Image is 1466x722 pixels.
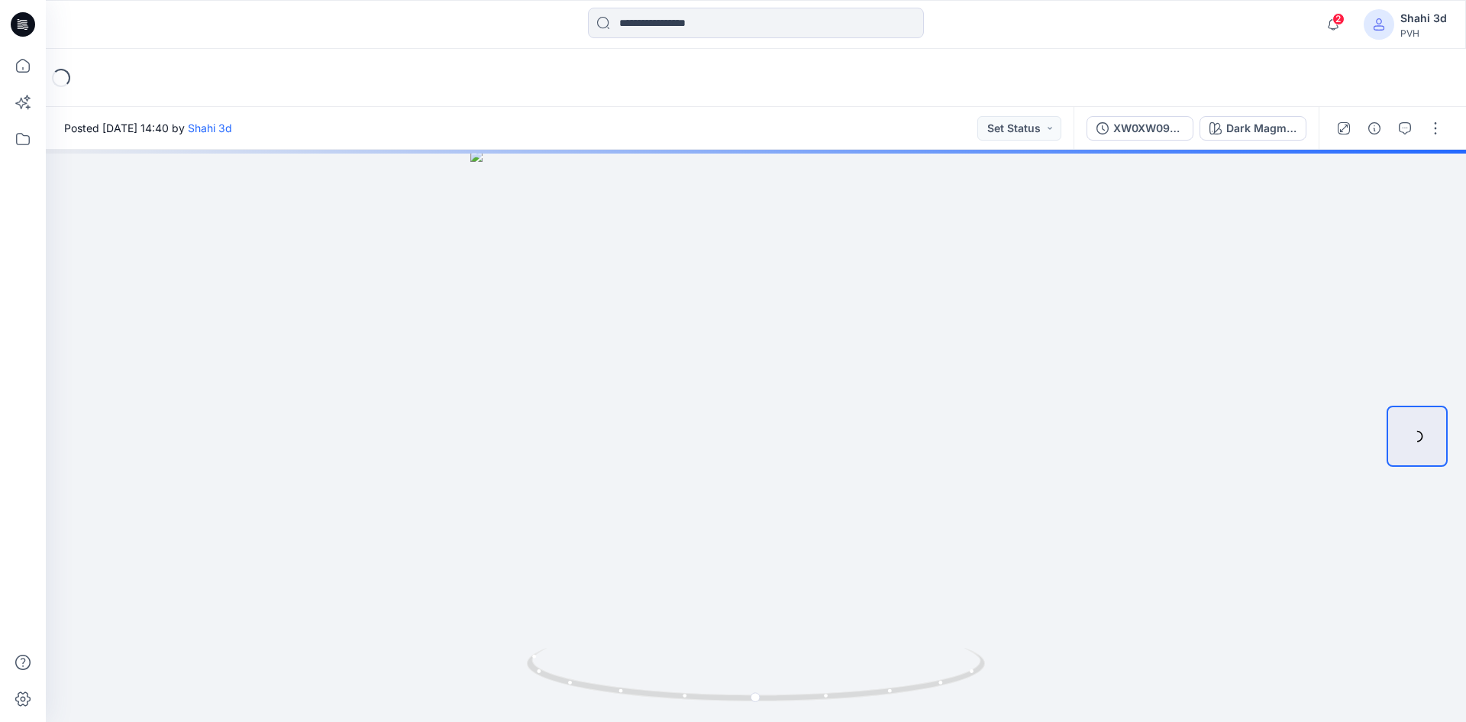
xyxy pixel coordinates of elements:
[1226,120,1296,137] div: Dark Magma - XNN
[1113,120,1183,137] div: XW0XW09105_W ABO COLLEGIATE RUGBY STP CNK_PROTO_V01
[1332,13,1345,25] span: 2
[1373,18,1385,31] svg: avatar
[1087,116,1193,141] button: XW0XW09105_W ABO COLLEGIATE RUGBY STP CNK_PROTO_V01
[1400,9,1447,28] div: Shahi 3d
[188,121,232,134] a: Shahi 3d
[1362,116,1387,141] button: Details
[1200,116,1306,141] button: Dark Magma - XNN
[64,120,232,136] span: Posted [DATE] 14:40 by
[1400,28,1447,39] div: PVH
